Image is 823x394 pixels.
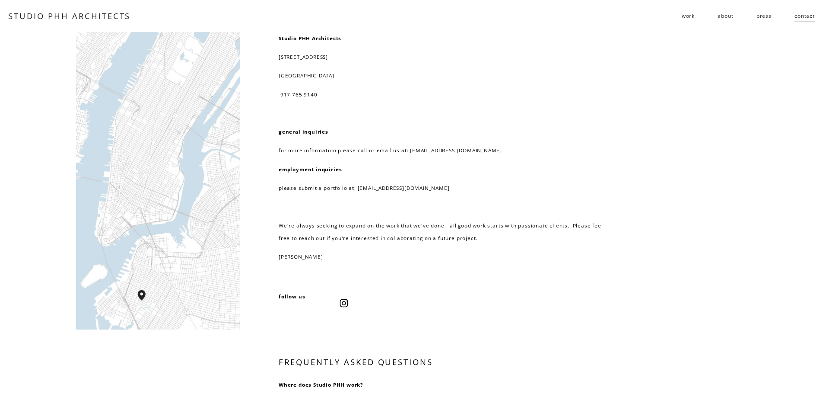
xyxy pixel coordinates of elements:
[340,299,348,308] a: Instagram
[8,10,130,21] a: STUDIO PHH ARCHITECTS
[279,144,612,157] p: for more information please call or email us at: [EMAIL_ADDRESS][DOMAIN_NAME]
[279,293,305,300] strong: follow us
[279,128,328,135] strong: general inquiries
[682,9,695,23] a: folder dropdown
[279,35,341,42] strong: Studio PHH Architects
[794,9,815,23] a: contact
[682,10,695,22] span: work
[279,69,612,82] p: [GEOGRAPHIC_DATA]
[279,51,612,63] p: [STREET_ADDRESS]
[279,182,612,194] p: please submit a portfolio at: [EMAIL_ADDRESS][DOMAIN_NAME]
[279,88,612,101] p: 917.765.9140
[279,219,612,245] p: We're always seeking to expand on the work that we've done - all good work starts with passionate...
[756,9,772,23] a: press
[279,166,342,173] strong: employment inquiries
[279,250,612,263] p: [PERSON_NAME]
[279,381,363,388] strong: Where does Studio PHH work?
[279,356,612,368] h3: FREQUENTLY ASKED QUESTIONS
[718,9,733,23] a: about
